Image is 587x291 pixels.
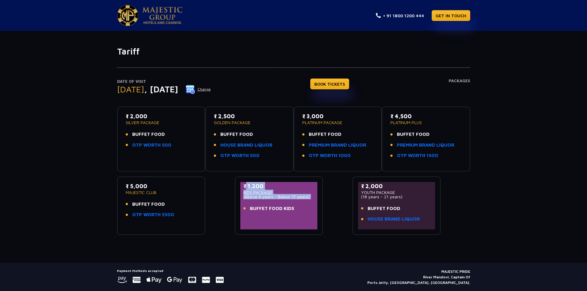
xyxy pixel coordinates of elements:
[367,269,470,285] p: MAJESTIC PRIDE River Mandovi, Captain Of Ports Jetty, [GEOGRAPHIC_DATA], [GEOGRAPHIC_DATA].
[117,79,211,85] p: Date of Visit
[132,131,165,138] span: BUFFET FOOD
[142,7,182,24] img: Majestic Pride
[390,120,462,125] p: PLATINUM PLUS
[126,112,197,120] p: ₹ 2,000
[185,84,211,94] button: Change
[220,152,259,159] a: OTP WORTH 500
[390,112,462,120] p: ₹ 4,500
[126,190,197,195] p: MAJESTIC CLUB
[309,131,341,138] span: BUFFET FOOD
[361,190,432,195] p: YOUTH PACKAGE
[132,201,165,208] span: BUFFET FOOD
[243,182,315,190] p: ₹ 1,200
[220,142,272,149] a: HOUSE BRAND LIQUOR
[310,79,349,89] a: BOOK TICKETS
[214,120,285,125] p: GOLDEN PACKAGE
[126,182,197,190] p: ₹ 5,000
[432,10,470,21] a: GET IN TOUCH
[132,211,174,218] a: OTP WORTH 5500
[117,269,224,273] h5: Payment Methods accepted
[309,142,366,149] a: PREMIUM BRAND LIQUOR
[368,216,420,223] a: HOUSE BRAND LIQUOR
[214,112,285,120] p: ₹ 2,500
[126,120,197,125] p: SILVER PACKAGE
[144,84,178,94] span: , [DATE]
[368,205,400,212] span: BUFFET FOOD
[117,84,144,94] span: [DATE]
[302,120,373,125] p: PLATINUM PACKAGE
[449,79,470,101] h4: Packages
[361,195,432,199] p: (18 years - 21 years)
[132,142,171,149] a: OTP WORTH 500
[309,152,351,159] a: OTP WORTH 1000
[397,142,454,149] a: PREMIUM BRAND LIQUOR
[220,131,253,138] span: BUFFET FOOD
[117,46,470,57] h1: Tariff
[302,112,373,120] p: ₹ 3,000
[397,131,430,138] span: BUFFET FOOD
[243,195,315,199] p: (Above 4 years - Below 17 years)
[376,12,424,19] a: + 91 1800 1200 444
[397,152,438,159] a: OTP WORTH 1500
[117,5,138,26] img: Majestic Pride
[250,205,294,212] span: BUFFET FOOD KIDS
[243,190,315,195] p: KIDS PACKAGE
[361,182,432,190] p: ₹ 2,000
